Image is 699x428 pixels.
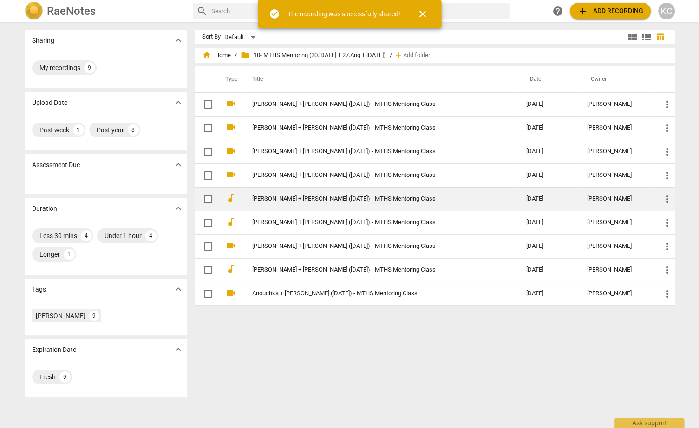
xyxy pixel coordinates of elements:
span: expand_more [173,159,184,170]
div: 1 [64,249,75,260]
button: Close [412,3,434,25]
div: [PERSON_NAME] [36,311,85,320]
th: Type [218,66,241,92]
button: Tile view [626,30,640,44]
span: audiotrack [225,216,236,227]
img: Logo [25,2,43,20]
a: [PERSON_NAME] + [PERSON_NAME] ([DATE]) - MTHS Mentoring Class [252,101,493,108]
span: audiotrack [225,264,236,275]
div: Default [224,30,259,45]
a: [PERSON_NAME] + [PERSON_NAME] ([DATE]) - MTHS Mentoring Class [252,195,493,202]
p: Duration [32,204,57,214]
input: Search [211,4,507,19]
p: Assessment Due [32,160,80,170]
div: Ask support [614,418,684,428]
span: close [417,8,428,19]
a: [PERSON_NAME] + [PERSON_NAME] ([DATE]) - MTHS Mentoring Class [252,243,493,250]
span: Add folder [403,52,430,59]
button: Show more [171,201,185,215]
span: videocam [225,240,236,251]
span: expand_more [173,284,184,295]
span: more_vert [662,217,673,228]
div: My recordings [39,63,80,72]
span: videocam [225,98,236,109]
p: Sharing [32,36,54,45]
th: Title [241,66,519,92]
button: Show more [171,282,185,296]
div: Under 1 hour [105,231,142,240]
span: more_vert [662,194,673,205]
span: add [577,6,588,17]
a: [PERSON_NAME] + [PERSON_NAME] ([DATE]) - MTHS Mentoring Class [252,266,493,273]
div: 4 [81,230,92,241]
span: Add recording [577,6,643,17]
div: [PERSON_NAME] [587,124,647,131]
button: Upload [570,3,651,19]
a: Help [549,3,566,19]
button: List view [640,30,653,44]
p: Tags [32,285,46,294]
a: LogoRaeNotes [25,2,185,20]
button: Show more [171,96,185,110]
span: more_vert [662,241,673,252]
span: table_chart [656,32,665,41]
td: [DATE] [518,258,579,282]
a: [PERSON_NAME] + [PERSON_NAME] ([DATE]) - MTHS Mentoring Class [252,124,493,131]
span: expand_more [173,203,184,214]
span: Home [202,51,231,60]
span: help [552,6,563,17]
a: [PERSON_NAME] + [PERSON_NAME] ([DATE]) - MTHS Mentoring Class [252,148,493,155]
div: 1 [73,124,84,136]
div: Sort By [202,33,221,40]
span: videocam [225,287,236,298]
div: [PERSON_NAME] [587,101,647,108]
span: view_module [627,32,638,43]
button: Show more [171,33,185,47]
div: [PERSON_NAME] [587,195,647,202]
div: [PERSON_NAME] [587,290,647,297]
span: videocam [225,169,236,180]
span: expand_more [173,344,184,355]
span: videocam [225,122,236,133]
div: [PERSON_NAME] [587,266,647,273]
td: [DATE] [518,140,579,163]
span: more_vert [662,265,673,276]
span: more_vert [662,170,673,181]
div: Past year [97,125,124,135]
div: 8 [128,124,139,136]
span: add [394,51,403,60]
div: Less 30 mins [39,231,77,240]
span: expand_more [173,35,184,46]
button: Show more [171,343,185,357]
td: [DATE] [518,234,579,258]
span: home [202,51,211,60]
div: Longer [39,250,60,259]
div: 4 [145,230,157,241]
span: expand_more [173,97,184,108]
button: Show more [171,158,185,172]
a: [PERSON_NAME] + [PERSON_NAME] ([DATE]) - MTHS Mentoring Class [252,172,493,179]
div: The recording was successfully shared! [287,9,400,19]
span: view_list [641,32,652,43]
span: videocam [225,145,236,156]
span: / [235,52,237,59]
div: [PERSON_NAME] [587,172,647,179]
div: [PERSON_NAME] [587,243,647,250]
span: 10- MTHS Mentoring (30.[DATE] + 27.Aug + [DATE]) [241,51,386,60]
span: search [196,6,208,17]
span: more_vert [662,146,673,157]
td: [DATE] [518,282,579,305]
span: check_circle [269,8,280,19]
td: [DATE] [518,211,579,234]
p: Upload Date [32,98,67,108]
span: more_vert [662,288,673,299]
th: Owner [579,66,654,92]
td: [DATE] [518,116,579,140]
div: Past week [39,125,69,135]
span: more_vert [662,99,673,110]
a: [PERSON_NAME] + [PERSON_NAME] ([DATE]) - MTHS Mentoring Class [252,219,493,226]
td: [DATE] [518,163,579,187]
span: audiotrack [225,193,236,204]
div: [PERSON_NAME] [587,148,647,155]
div: [PERSON_NAME] [587,219,647,226]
